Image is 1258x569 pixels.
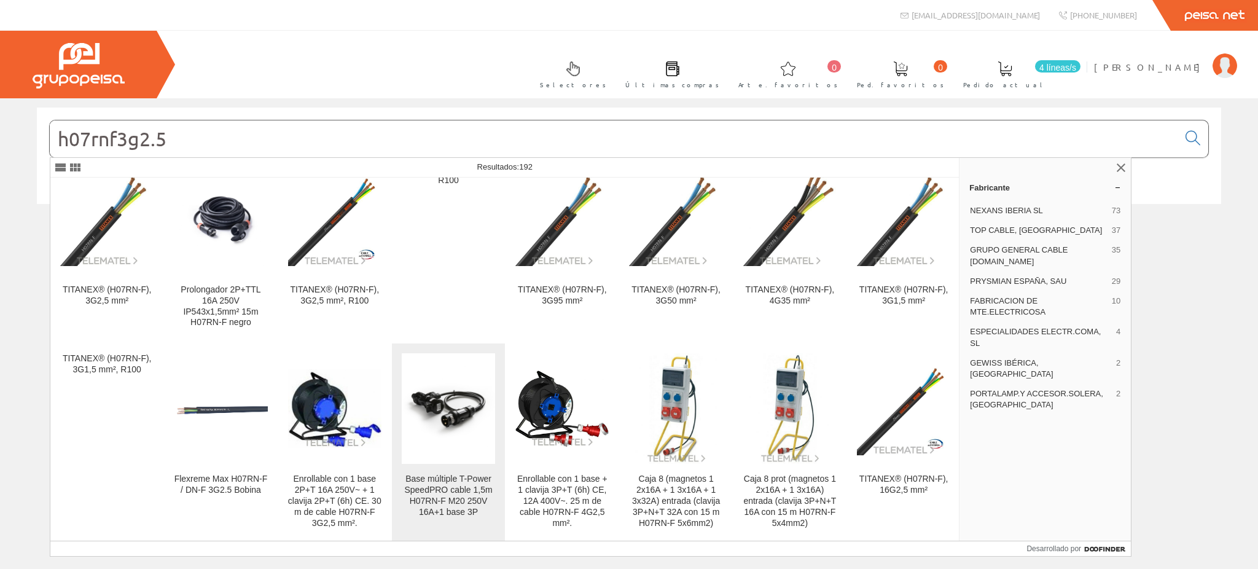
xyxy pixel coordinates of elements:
font: TITANEX® (H07RN-F), 3G1,5 mm², R100 [63,353,152,374]
font: [EMAIL_ADDRESS][DOMAIN_NAME] [912,10,1040,20]
font: TITANEX® (H07RN-F), 3G95 mm² [518,284,607,305]
img: TITANEX® (H07RN-F), 4G35 mm² [743,172,837,265]
input: Buscar... [50,120,1178,157]
font: TITANEX® (H07RN-F), 3G50 mm² [631,284,721,305]
img: Base múltiple T-Power SpeedPRO cable 1,5m H07RN-F M20 250V 16A+1 base 3P [402,362,495,455]
a: TITANEX® (H07RN-F), 3G50 mm² TITANEX® (H07RN-F), 3G50 mm² [619,154,732,343]
a: TITANEX® (H07RN-F), 16G2,5 mm² TITANEX® (H07RN-F), 16G2,5 mm² [847,343,960,543]
font: FABRICACION DE MTE.ELECTRICOSA [970,296,1045,316]
a: TITANEX® (H07RN-F), 3G2,5 mm² TITANEX® (H07RN-F), 3G2,5 mm² [50,154,163,343]
img: TITANEX® (H07RN-F), 3G1,5 mm² [857,172,950,265]
img: TITANEX® (H07RN-F), 3G2,5 mm², R100 [288,172,381,265]
font: Caja 8 prot (magnetos 1 2x16A + 1 3x16A) entrada (clavija 3P+N+T 16A con 15 m H07RN-F 5x4mm2) [743,474,836,528]
font: 0 [832,63,837,73]
img: TITANEX® (H07RN-F), 3G50 mm² [629,172,722,265]
font: TITANEX® (H07RN-F), 3G1,5 mm² [859,284,948,305]
a: TITANEX® (H07RN-F), 3G1,5 mm², R100 [50,343,163,543]
a: TITANEX® (H07RN-F), 3G95 mm² TITANEX® (H07RN-F), 3G95 mm² [506,154,619,343]
font: Enrollable con 1 base + 1 clavija 3P+T (6h) CE, 12A 400V~. 25 m de cable H07RN-F 4G2,5 mm². [517,474,608,528]
font: Base múltiple T-Power SpeedPRO cable 1,5m H07RN-F M20 250V 16A+1 base 3P [404,474,492,517]
font: 73 [1112,206,1120,215]
img: Grupo Peisa [33,43,125,88]
font: Prolongador 2P+TTL 16A 250V IP543x1,5mm² 15m H07RN-F negro [181,284,260,328]
font: 4 [1116,327,1120,336]
font: Flexreme Max H07RN-F / DN-F 3G2.5 Bobina [174,474,268,495]
font: Últimas compras [625,80,719,89]
a: Caja 8 (magnetos 1 2x16A + 1 3x16A + 1 3x32A) entrada (clavija 3P+N+T 32A con 15 m H07RN-F 5x6mm2... [619,343,732,543]
a: Caja 8 prot (magnetos 1 2x16A + 1 3x16A) entrada (clavija 3P+N+T 16A con 15 m H07RN-F 5x4mm2) Caj... [733,343,846,543]
font: Ped. favoritos [857,80,944,89]
font: [PERSON_NAME] [1094,61,1206,73]
a: Xtrem H07RN-F 3G2,5 R100 [392,154,505,343]
font: TITANEX® (H07RN-F), 16G2,5 mm² [859,474,948,495]
a: Últimas compras [613,51,725,96]
font: Arte. favoritos [738,80,838,89]
font: TITANEX® (H07RN-F), 3G2,5 mm², R100 [290,284,379,305]
img: Enrollable con 1 base + 1 clavija 3P+T (6h) CE, 12A 400V~. 25 m de cable H07RN-F 4G2,5 mm². [515,370,609,448]
a: Prolongador 2P+TTL 16A 250V IP543x1,5mm² 15m H07RN-F negro Prolongador 2P+TTL 16A 250V IP543x1,5m... [164,154,277,343]
font: 2 [1116,389,1120,398]
font: PORTALAMP.Y ACCESOR.SOLERA, [GEOGRAPHIC_DATA] [970,389,1103,409]
font: Fabricante [969,183,1010,192]
a: 4 líneas/s Pedido actual [951,51,1084,96]
a: TITANEX® (H07RN-F), 3G2,5 mm², R100 TITANEX® (H07RN-F), 3G2,5 mm², R100 [278,154,391,343]
img: Flexreme Max H07RN-F / DN-F 3G2.5 Bobina [174,388,267,430]
font: Selectores [540,80,606,89]
font: 35 [1112,245,1120,254]
font: 4 líneas/s [1039,63,1076,73]
font: ESPECIALIDADES ELECTR.COMA, SL [970,327,1101,347]
font: 29 [1112,277,1120,286]
font: NEXANS IBERIA SL [970,206,1043,215]
font: 2 [1116,358,1120,367]
font: PRYSMIAN ESPAÑA, SAU [970,277,1066,286]
font: Enrollable con 1 base 2P+T 16A 250V~ + 1 clavija 2P+T (6h) CE. 30 m de cable H07RN-F 3G2,5 mm². [288,474,381,528]
a: Desarrollado por [1026,541,1131,556]
img: Caja 8 prot (magnetos 1 2x16A + 1 3x16A) entrada (clavija 3P+N+T 16A con 15 m H07RN-F 5x4mm2) [746,353,834,464]
img: TITANEX® (H07RN-F), 3G95 mm² [515,172,609,265]
font: Resultados: [477,162,520,171]
img: Prolongador 2P+TTL 16A 250V IP543x1,5mm² 15m H07RN-F negro [174,172,267,265]
font: TITANEX® (H07RN-F), 4G35 mm² [746,284,835,305]
font: 0 [938,63,943,73]
font: Xtrem H07RN-F 3G2,5 R100 [405,164,492,185]
font: [PHONE_NUMBER] [1070,10,1137,20]
font: TITANEX® (H07RN-F), 3G2,5 mm² [63,284,152,305]
font: 192 [519,162,533,171]
a: Enrollable con 1 base + 1 clavija 3P+T (6h) CE, 12A 400V~. 25 m de cable H07RN-F 4G2,5 mm². Enrol... [506,343,619,543]
font: GEWISS IBÉRICA, [GEOGRAPHIC_DATA] [970,358,1053,379]
img: Caja 8 (magnetos 1 2x16A + 1 3x16A + 1 3x32A) entrada (clavija 3P+N+T 32A con 15 m H07RN-F 5x6mm2) [632,353,721,464]
img: TITANEX® (H07RN-F), 3G2,5 mm² [60,172,154,265]
a: Base múltiple T-Power SpeedPRO cable 1,5m H07RN-F M20 250V 16A+1 base 3P Base múltiple T-Power Sp... [392,343,505,543]
img: Enrollable con 1 base 2P+T 16A 250V~ + 1 clavija 2P+T (6h) CE. 30 m de cable H07RN-F 3G2,5 mm². [288,369,381,448]
font: 10 [1112,296,1120,305]
a: [PERSON_NAME] [1094,51,1237,63]
a: Fabricante [959,178,1131,197]
font: TOP CABLE, [GEOGRAPHIC_DATA] [970,226,1102,235]
a: Enrollable con 1 base 2P+T 16A 250V~ + 1 clavija 2P+T (6h) CE. 30 m de cable H07RN-F 3G2,5 mm². E... [278,343,391,543]
font: GRUPO GENERAL CABLE [DOMAIN_NAME] [970,245,1068,265]
a: Flexreme Max H07RN-F / DN-F 3G2.5 Bobina Flexreme Max H07RN-F / DN-F 3G2.5 Bobina [164,343,277,543]
font: Pedido actual [963,80,1047,89]
a: TITANEX® (H07RN-F), 3G1,5 mm² TITANEX® (H07RN-F), 3G1,5 mm² [847,154,960,343]
font: Desarrollado por [1026,544,1081,553]
font: Caja 8 (magnetos 1 2x16A + 1 3x16A + 1 3x32A) entrada (clavija 3P+N+T 32A con 15 m H07RN-F 5x6mm2) [632,474,720,528]
a: Selectores [528,51,612,96]
font: 37 [1112,226,1120,235]
a: TITANEX® (H07RN-F), 4G35 mm² TITANEX® (H07RN-F), 4G35 mm² [733,154,846,343]
img: TITANEX® (H07RN-F), 16G2,5 mm² [857,362,950,455]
